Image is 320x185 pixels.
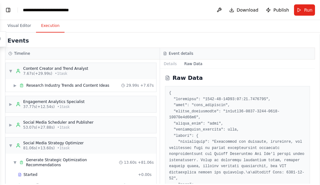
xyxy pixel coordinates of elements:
[294,4,315,16] button: Run
[23,120,94,125] div: Social Media Scheduler and Publisher
[138,172,152,177] span: + 0.00s
[4,6,13,14] button: Show left sidebar
[9,143,13,148] span: ▼
[23,99,85,104] div: Engagement Analytics Specialist
[140,83,154,88] span: + 7.67s
[9,69,13,74] span: ▼
[3,19,36,33] button: Visual Editor
[26,157,119,167] span: Generate Strategic Optimization Recommendations
[13,83,17,88] span: ▶
[160,59,181,68] button: Details
[273,7,289,13] span: Publish
[23,141,84,146] div: Social Media Strategy Optimizer
[57,125,70,130] span: • 1 task
[57,146,70,151] span: • 1 task
[23,146,55,151] span: 81.06s (+13.60s)
[9,102,13,107] span: ▶
[169,51,193,56] h3: Event details
[57,104,70,109] span: • 1 task
[124,160,137,165] span: 13.60s
[9,122,13,127] span: ▶
[304,7,312,13] span: Run
[23,66,88,71] div: Content Creator and Trend Analyst
[23,104,55,109] span: 37.77s (+12.54s)
[36,19,65,33] button: Execution
[23,172,37,177] span: Started
[138,160,154,165] span: + 81.06s
[173,74,203,82] h2: Raw Data
[237,7,259,13] span: Download
[23,7,69,13] nav: breadcrumb
[26,83,109,88] span: Research Industry Trends and Content Ideas
[8,36,29,45] h2: Events
[23,125,55,130] span: 53.07s (+27.88s)
[55,71,67,76] span: • 1 task
[263,4,292,16] button: Publish
[126,83,139,88] span: 29.99s
[181,59,206,68] button: Raw Data
[227,4,261,16] button: Download
[13,160,17,165] span: ▼
[14,51,30,56] h3: Timeline
[23,71,52,76] span: 7.67s (+29.99s)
